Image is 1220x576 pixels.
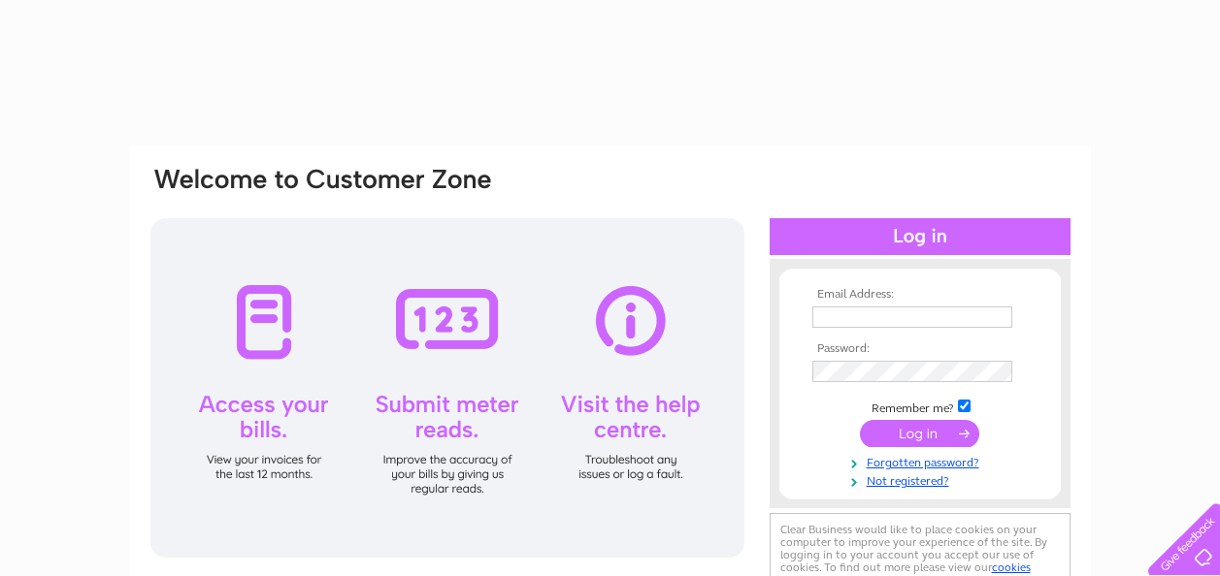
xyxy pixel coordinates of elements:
[808,342,1033,356] th: Password:
[812,470,1033,489] a: Not registered?
[808,397,1033,416] td: Remember me?
[812,452,1033,470] a: Forgotten password?
[808,288,1033,302] th: Email Address:
[860,420,979,447] input: Submit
